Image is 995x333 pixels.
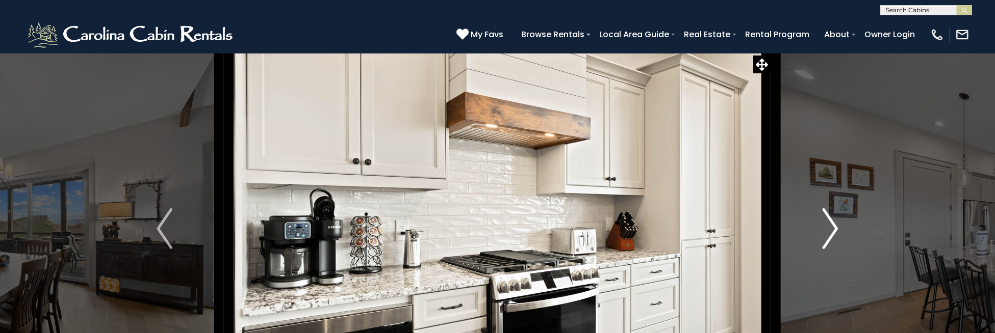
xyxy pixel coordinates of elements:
a: Rental Program [740,25,814,43]
img: arrow [823,208,838,249]
img: arrow [157,208,172,249]
a: Browse Rentals [516,25,590,43]
a: Owner Login [859,25,920,43]
img: White-1-2.png [25,19,237,50]
a: About [819,25,855,43]
a: My Favs [456,28,506,41]
a: Local Area Guide [594,25,674,43]
img: mail-regular-white.png [955,27,970,42]
span: My Favs [471,28,503,41]
a: Real Estate [679,25,735,43]
img: phone-regular-white.png [930,27,945,42]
